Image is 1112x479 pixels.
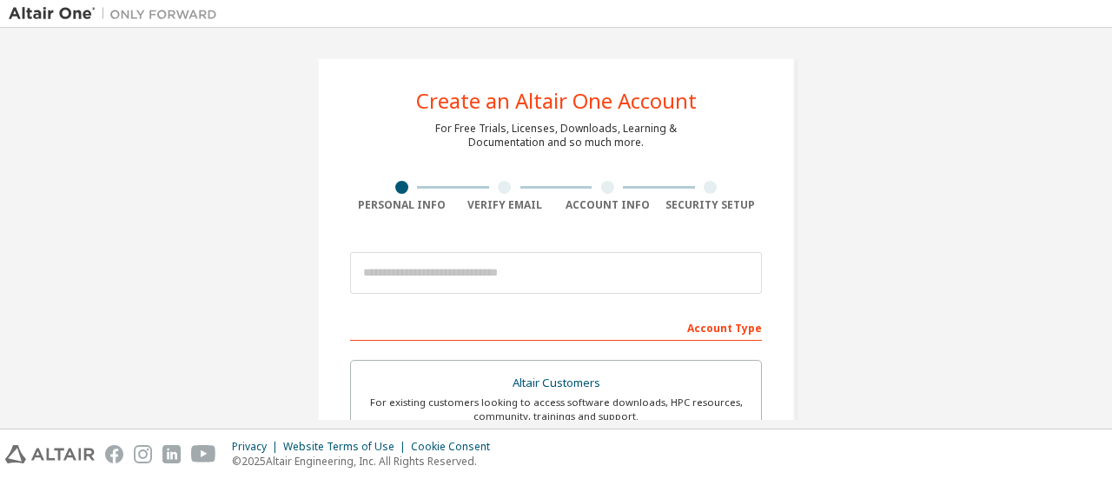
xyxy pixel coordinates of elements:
div: Verify Email [453,198,557,212]
img: facebook.svg [105,445,123,463]
div: Website Terms of Use [283,440,411,454]
div: Cookie Consent [411,440,500,454]
div: Altair Customers [361,371,751,396]
img: youtube.svg [191,445,216,463]
div: Account Info [556,198,659,212]
div: For Free Trials, Licenses, Downloads, Learning & Documentation and so much more. [435,122,677,150]
div: Create an Altair One Account [416,90,697,111]
img: instagram.svg [134,445,152,463]
img: Altair One [9,5,226,23]
img: altair_logo.svg [5,445,95,463]
div: For existing customers looking to access software downloads, HPC resources, community, trainings ... [361,396,751,423]
div: Privacy [232,440,283,454]
p: © 2025 Altair Engineering, Inc. All Rights Reserved. [232,454,500,469]
div: Personal Info [350,198,453,212]
div: Account Type [350,313,762,341]
img: linkedin.svg [162,445,181,463]
div: Security Setup [659,198,763,212]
